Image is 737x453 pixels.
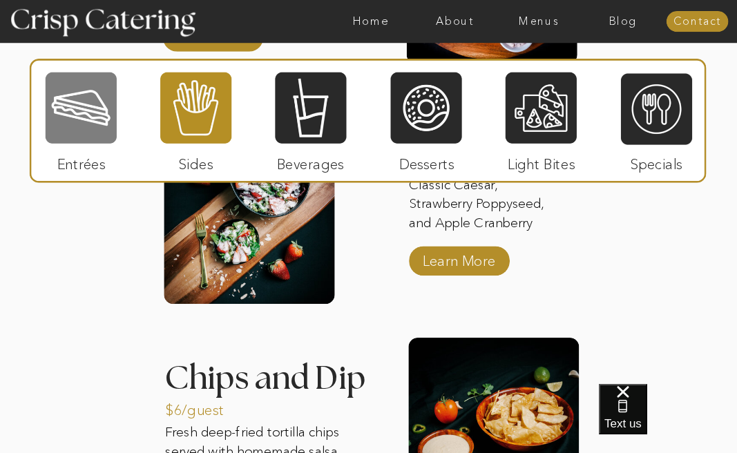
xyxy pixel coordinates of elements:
h3: Chips and Dip [165,363,377,378]
p: Desserts [385,144,467,180]
p: Specials [615,144,697,180]
a: Blog [581,15,665,28]
a: About [413,15,497,28]
a: Menus [497,15,581,28]
p: Classic Caesar, Strawberry Poppyseed, and Apple Cranberry [409,176,562,235]
p: Light Bites [501,144,582,180]
p: Beverages [269,144,351,180]
p: Sides [155,144,236,180]
a: Contact [667,16,729,28]
p: $6/guest [165,389,247,425]
iframe: podium webchat widget bubble [599,384,737,453]
a: Learn More [419,240,500,276]
a: Home [329,15,413,28]
p: Entrées [41,144,122,180]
